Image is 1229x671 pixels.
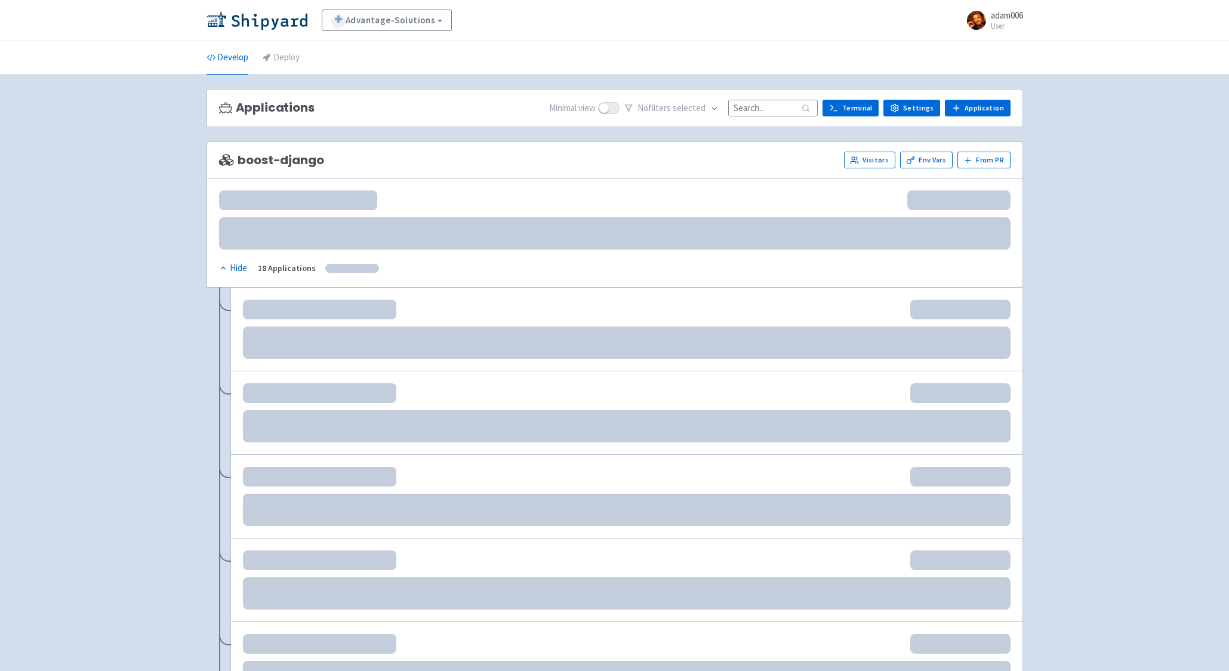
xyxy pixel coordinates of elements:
[945,100,1010,116] a: Application
[549,101,596,115] span: Minimal view
[728,100,818,116] input: Search...
[219,261,248,275] button: Hide
[960,11,1023,30] a: adam006 User
[823,100,879,116] a: Terminal
[900,152,953,168] a: Env Vars
[219,153,324,167] span: boost-django
[263,41,300,75] a: Deploy
[673,102,706,113] span: selected
[844,152,895,168] a: Visitors
[637,101,706,115] span: No filter s
[883,100,940,116] a: Settings
[219,101,315,115] h3: Applications
[957,152,1011,168] button: From PR
[991,10,1023,21] span: adam006
[258,261,316,275] div: 18 Applications
[322,10,452,31] a: Advantage-Solutions
[991,22,1023,30] small: User
[219,261,247,275] div: Hide
[207,11,307,30] img: Shipyard logo
[207,41,248,75] a: Develop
